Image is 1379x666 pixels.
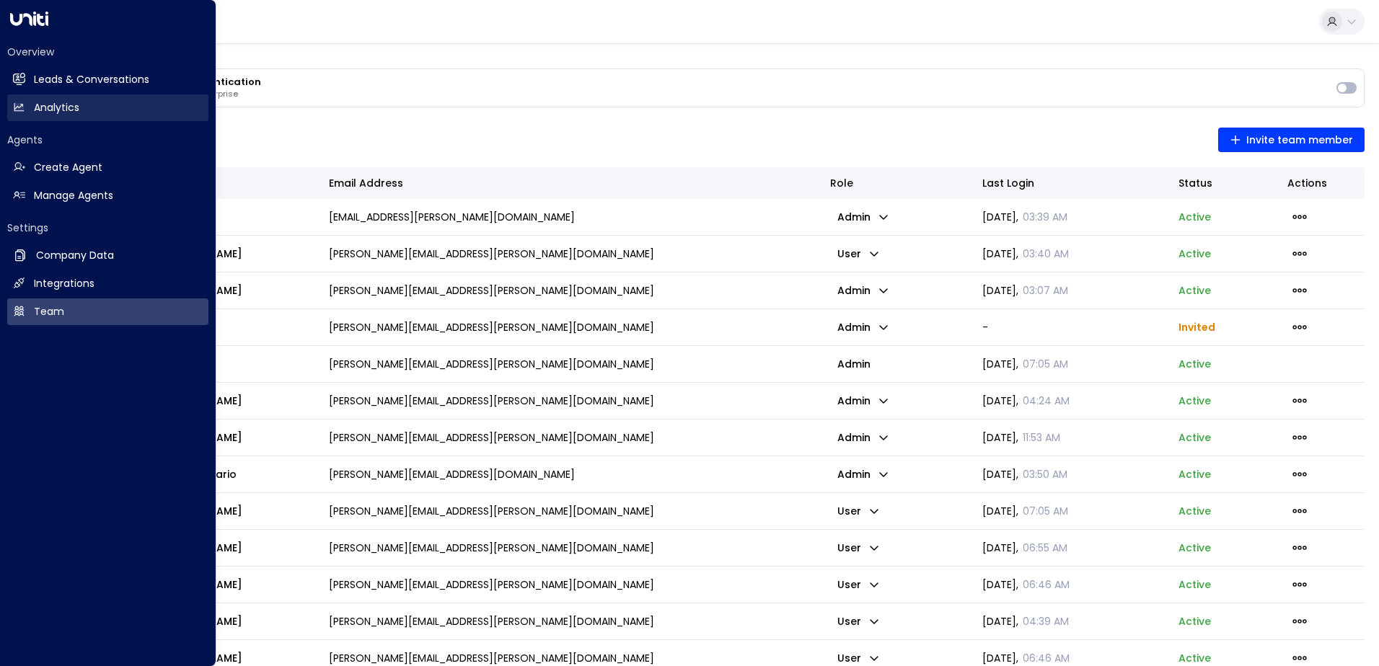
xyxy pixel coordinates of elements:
[7,133,208,147] h2: Agents
[830,207,896,227] button: admin
[1023,357,1068,371] span: 07:05 AM
[34,72,149,87] h2: Leads & Conversations
[34,304,64,319] h2: Team
[1178,541,1211,555] p: active
[7,270,208,297] a: Integrations
[1178,283,1211,298] p: active
[1178,357,1211,371] p: active
[830,611,887,631] button: user
[34,276,94,291] h2: Integrations
[1218,128,1365,152] button: Invite team member
[7,66,208,93] a: Leads & Conversations
[66,89,1329,99] p: Require MFA for all users in your enterprise
[1023,577,1070,592] span: 06:46 AM
[1023,541,1067,555] span: 06:55 AM
[1178,504,1211,518] p: active
[982,614,1069,629] span: [DATE] ,
[329,577,654,592] p: [PERSON_NAME][EMAIL_ADDRESS][PERSON_NAME][DOMAIN_NAME]
[830,244,887,264] button: user
[1287,174,1354,192] div: Actions
[1023,651,1070,665] span: 06:46 AM
[830,280,896,301] button: admin
[1230,131,1354,149] span: Invite team member
[982,247,1069,261] span: [DATE] ,
[329,247,654,261] p: [PERSON_NAME][EMAIL_ADDRESS][PERSON_NAME][DOMAIN_NAME]
[1178,577,1211,592] p: active
[329,320,654,334] p: [PERSON_NAME][EMAIL_ADDRESS][PERSON_NAME][DOMAIN_NAME]
[982,430,1060,445] span: [DATE] ,
[982,651,1070,665] span: [DATE] ,
[1023,430,1060,445] span: 11:53 AM
[982,210,1067,224] span: [DATE] ,
[7,94,208,121] a: Analytics
[1178,614,1211,629] p: active
[1023,467,1067,481] span: 03:50 AM
[66,76,1329,88] h3: Enterprise Multi-Factor Authentication
[982,577,1070,592] span: [DATE] ,
[329,394,654,408] p: [PERSON_NAME][EMAIL_ADDRESS][PERSON_NAME][DOMAIN_NAME]
[1178,174,1267,192] div: Status
[830,464,896,484] button: admin
[34,188,113,203] h2: Manage Agents
[1023,210,1067,224] span: 03:39 AM
[830,538,887,558] button: user
[34,100,79,115] h2: Analytics
[329,283,654,298] p: [PERSON_NAME][EMAIL_ADDRESS][PERSON_NAME][DOMAIN_NAME]
[982,283,1068,298] span: [DATE] ,
[972,309,1168,345] td: -
[7,242,208,269] a: Company Data
[34,160,102,175] h2: Create Agent
[1023,394,1070,408] span: 04:24 AM
[830,501,887,521] button: user
[830,317,896,337] button: admin
[329,174,810,192] div: Email Address
[1023,614,1069,629] span: 04:39 AM
[1023,504,1068,518] span: 07:05 AM
[329,504,654,518] p: [PERSON_NAME][EMAIL_ADDRESS][PERSON_NAME][DOMAIN_NAME]
[329,614,654,629] p: [PERSON_NAME][EMAIL_ADDRESS][PERSON_NAME][DOMAIN_NAME]
[1178,430,1211,445] p: active
[1023,247,1069,261] span: 03:40 AM
[982,504,1068,518] span: [DATE] ,
[1178,210,1211,224] p: active
[1023,283,1068,298] span: 03:07 AM
[830,574,887,595] button: user
[982,174,1034,192] div: Last Login
[7,182,208,209] a: Manage Agents
[982,357,1068,371] span: [DATE] ,
[7,221,208,235] h2: Settings
[329,651,654,665] p: [PERSON_NAME][EMAIL_ADDRESS][PERSON_NAME][DOMAIN_NAME]
[1178,467,1211,481] p: active
[1178,247,1211,261] p: active
[982,467,1067,481] span: [DATE] ,
[329,467,575,481] p: [PERSON_NAME][EMAIL_ADDRESS][DOMAIN_NAME]
[1178,394,1211,408] p: active
[830,427,896,448] button: admin
[329,541,654,555] p: [PERSON_NAME][EMAIL_ADDRESS][PERSON_NAME][DOMAIN_NAME]
[1178,651,1211,665] p: active
[982,541,1067,555] span: [DATE] ,
[982,174,1158,192] div: Last Login
[830,174,962,192] div: Role
[36,248,114,263] h2: Company Data
[329,210,575,224] p: [EMAIL_ADDRESS][PERSON_NAME][DOMAIN_NAME]
[329,357,654,371] p: [PERSON_NAME][EMAIL_ADDRESS][PERSON_NAME][DOMAIN_NAME]
[329,430,654,445] p: [PERSON_NAME][EMAIL_ADDRESS][PERSON_NAME][DOMAIN_NAME]
[329,174,403,192] div: Email Address
[1178,320,1215,334] span: Invited
[982,394,1070,408] span: [DATE] ,
[830,391,896,411] button: admin
[7,154,208,181] a: Create Agent
[830,352,878,376] p: admin
[7,298,208,325] a: Team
